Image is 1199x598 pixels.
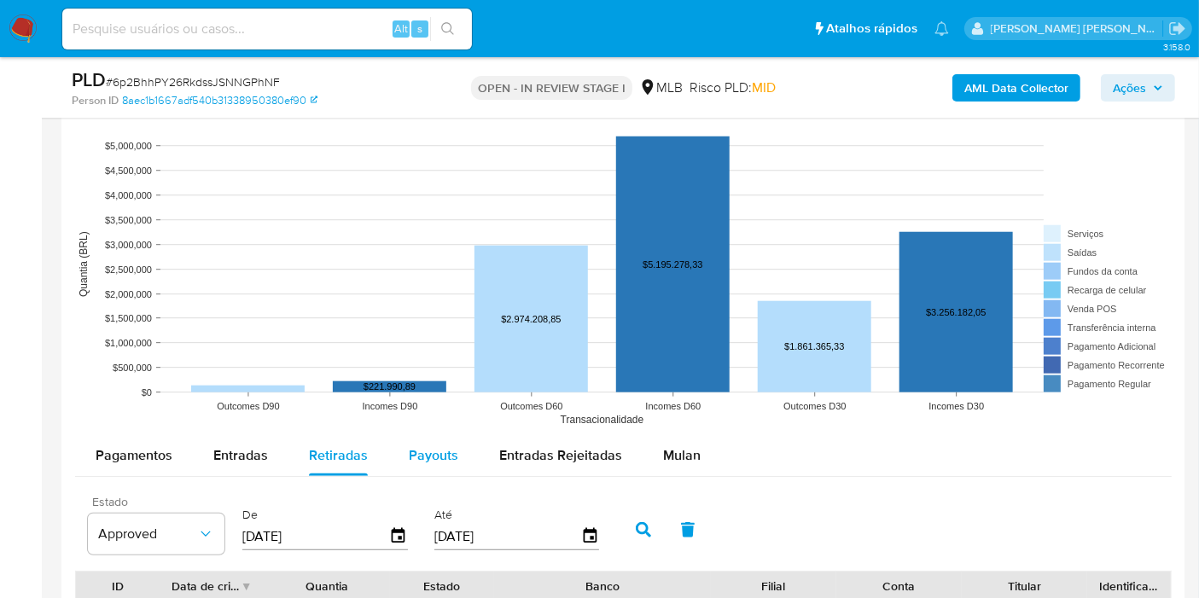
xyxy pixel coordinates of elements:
[639,78,683,97] div: MLB
[952,74,1080,102] button: AML Data Collector
[964,74,1068,102] b: AML Data Collector
[122,93,317,108] a: 8aec1b1667adf540b31338950380ef90
[1101,74,1175,102] button: Ações
[106,73,280,90] span: # 6p2BhhPY26RkdssJSNNGPhNF
[1113,74,1146,102] span: Ações
[417,20,422,37] span: s
[72,66,106,93] b: PLD
[471,76,632,100] p: OPEN - IN REVIEW STAGE I
[1168,20,1186,38] a: Sair
[934,21,949,36] a: Notificações
[690,78,776,97] span: Risco PLD:
[72,93,119,108] b: Person ID
[826,20,917,38] span: Atalhos rápidos
[752,78,776,97] span: MID
[991,20,1163,37] p: leticia.merlin@mercadolivre.com
[394,20,408,37] span: Alt
[62,18,472,40] input: Pesquise usuários ou casos...
[1163,40,1190,54] span: 3.158.0
[430,17,465,41] button: search-icon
